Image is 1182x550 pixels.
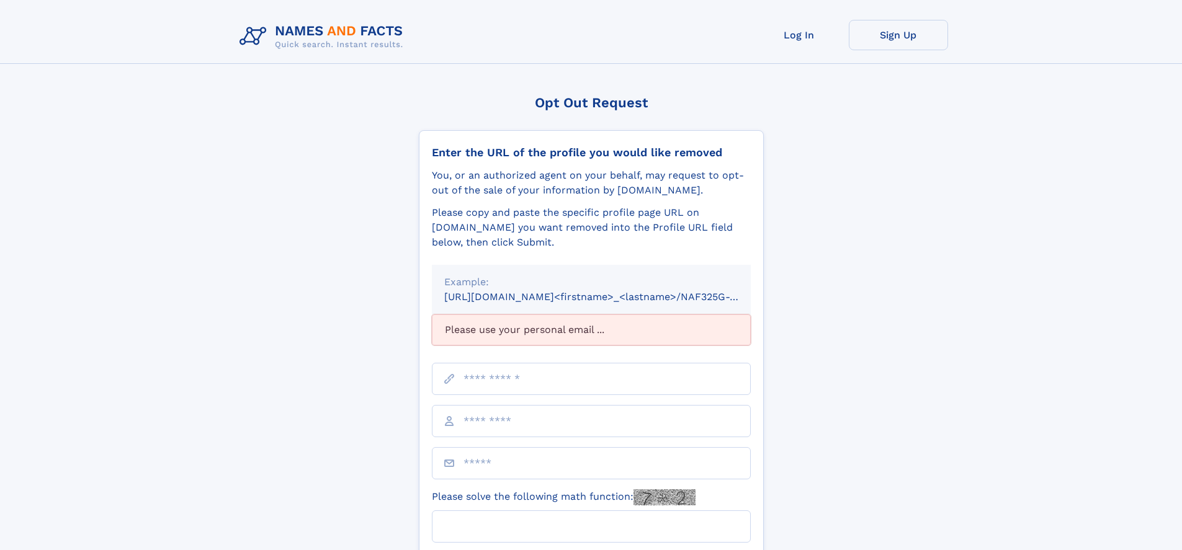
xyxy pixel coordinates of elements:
a: Log In [750,20,849,50]
img: Logo Names and Facts [235,20,413,53]
small: [URL][DOMAIN_NAME]<firstname>_<lastname>/NAF325G-xxxxxxxx [444,291,774,303]
div: Example: [444,275,738,290]
div: Please copy and paste the specific profile page URL on [DOMAIN_NAME] you want removed into the Pr... [432,205,751,250]
div: You, or an authorized agent on your behalf, may request to opt-out of the sale of your informatio... [432,168,751,198]
a: Sign Up [849,20,948,50]
div: Enter the URL of the profile you would like removed [432,146,751,159]
label: Please solve the following math function: [432,489,696,505]
div: Please use your personal email ... [432,314,751,345]
div: Opt Out Request [419,95,764,110]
